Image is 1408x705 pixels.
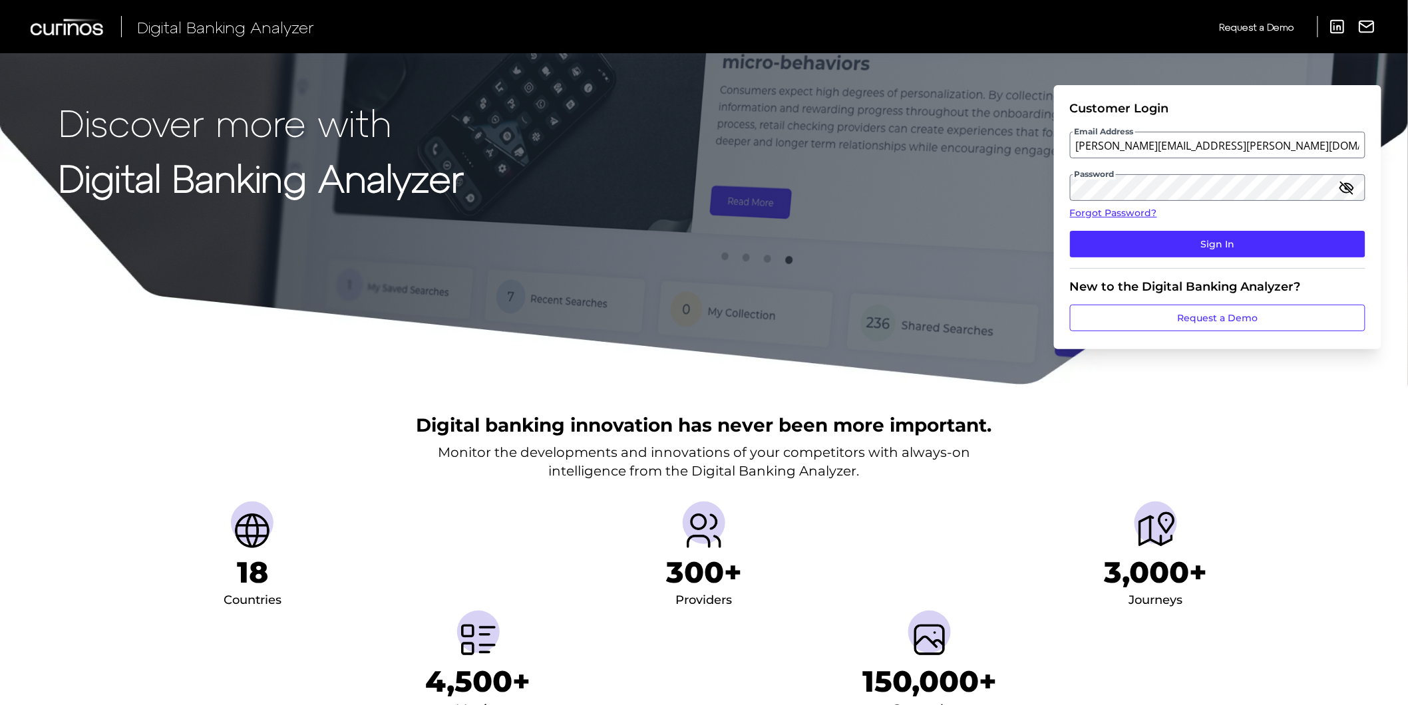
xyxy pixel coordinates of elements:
h1: 18 [237,555,268,590]
p: Monitor the developments and innovations of your competitors with always-on intelligence from the... [438,443,970,480]
img: Curinos [31,19,105,35]
div: Countries [224,590,281,611]
span: Request a Demo [1220,21,1294,33]
a: Forgot Password? [1070,206,1365,220]
h1: 3,000+ [1104,555,1207,590]
span: Email Address [1073,126,1135,137]
span: Digital Banking Analyzer [137,17,314,37]
div: Journeys [1129,590,1182,611]
img: Journeys [1135,509,1177,552]
h1: 150,000+ [862,664,997,699]
p: Discover more with [59,101,464,143]
h2: Digital banking innovation has never been more important. [417,412,992,438]
span: Password [1073,169,1116,180]
div: Providers [676,590,733,611]
img: Metrics [457,619,500,661]
h1: 300+ [666,555,742,590]
button: Sign In [1070,231,1365,257]
img: Providers [683,509,725,552]
div: New to the Digital Banking Analyzer? [1070,279,1365,294]
strong: Digital Banking Analyzer [59,155,464,200]
img: Screenshots [908,619,951,661]
a: Request a Demo [1220,16,1294,38]
div: Customer Login [1070,101,1365,116]
a: Request a Demo [1070,305,1365,331]
img: Countries [231,509,273,552]
h1: 4,500+ [426,664,531,699]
